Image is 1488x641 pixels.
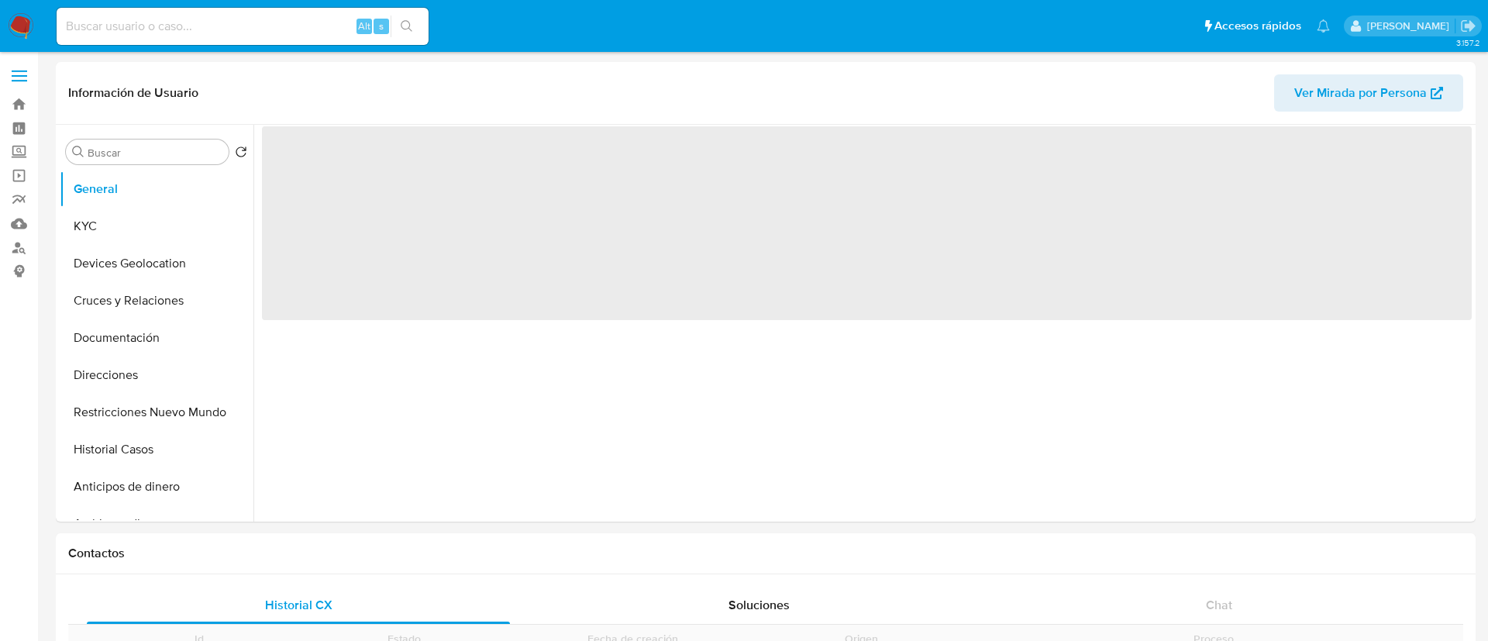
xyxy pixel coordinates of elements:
[60,468,253,505] button: Anticipos de dinero
[235,146,247,163] button: Volver al orden por defecto
[60,505,253,543] button: Archivos adjuntos
[60,208,253,245] button: KYC
[68,85,198,101] h1: Información de Usuario
[265,596,332,614] span: Historial CX
[72,146,84,158] button: Buscar
[60,245,253,282] button: Devices Geolocation
[60,431,253,468] button: Historial Casos
[728,596,790,614] span: Soluciones
[1317,19,1330,33] a: Notificaciones
[262,126,1472,320] span: ‌
[57,16,429,36] input: Buscar usuario o caso...
[60,282,253,319] button: Cruces y Relaciones
[1294,74,1427,112] span: Ver Mirada por Persona
[1214,18,1301,34] span: Accesos rápidos
[88,146,222,160] input: Buscar
[1274,74,1463,112] button: Ver Mirada por Persona
[391,16,422,37] button: search-icon
[68,546,1463,561] h1: Contactos
[60,357,253,394] button: Direcciones
[60,171,253,208] button: General
[60,319,253,357] button: Documentación
[1460,18,1476,34] a: Salir
[1206,596,1232,614] span: Chat
[60,394,253,431] button: Restricciones Nuevo Mundo
[1367,19,1455,33] p: alicia.aldreteperez@mercadolibre.com.mx
[379,19,384,33] span: s
[358,19,370,33] span: Alt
